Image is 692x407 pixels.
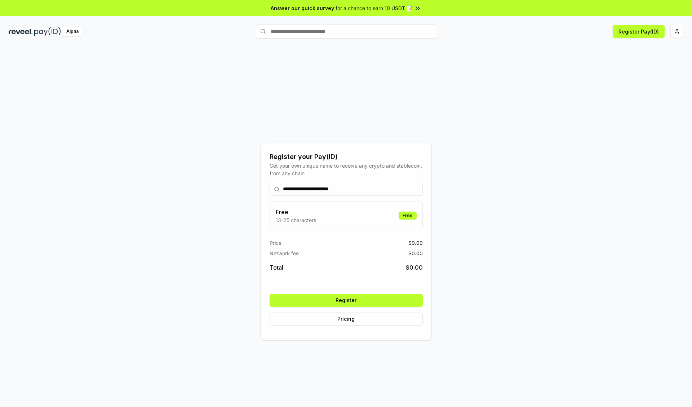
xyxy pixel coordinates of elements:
[336,4,413,12] span: for a chance to earn 10 USDT 📝
[276,216,316,224] p: 13-25 characters
[270,239,281,247] span: Price
[406,263,423,272] span: $ 0.00
[270,263,283,272] span: Total
[408,239,423,247] span: $ 0.00
[271,4,334,12] span: Answer our quick survey
[270,313,423,326] button: Pricing
[270,152,423,162] div: Register your Pay(ID)
[270,294,423,307] button: Register
[270,249,299,257] span: Network fee
[34,27,61,36] img: pay_id
[270,162,423,177] div: Get your own unique name to receive any crypto and stablecoin, from any chain
[408,249,423,257] span: $ 0.00
[399,212,417,220] div: Free
[9,27,33,36] img: reveel_dark
[613,25,665,38] button: Register Pay(ID)
[62,27,83,36] div: Alpha
[276,208,316,216] h3: Free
